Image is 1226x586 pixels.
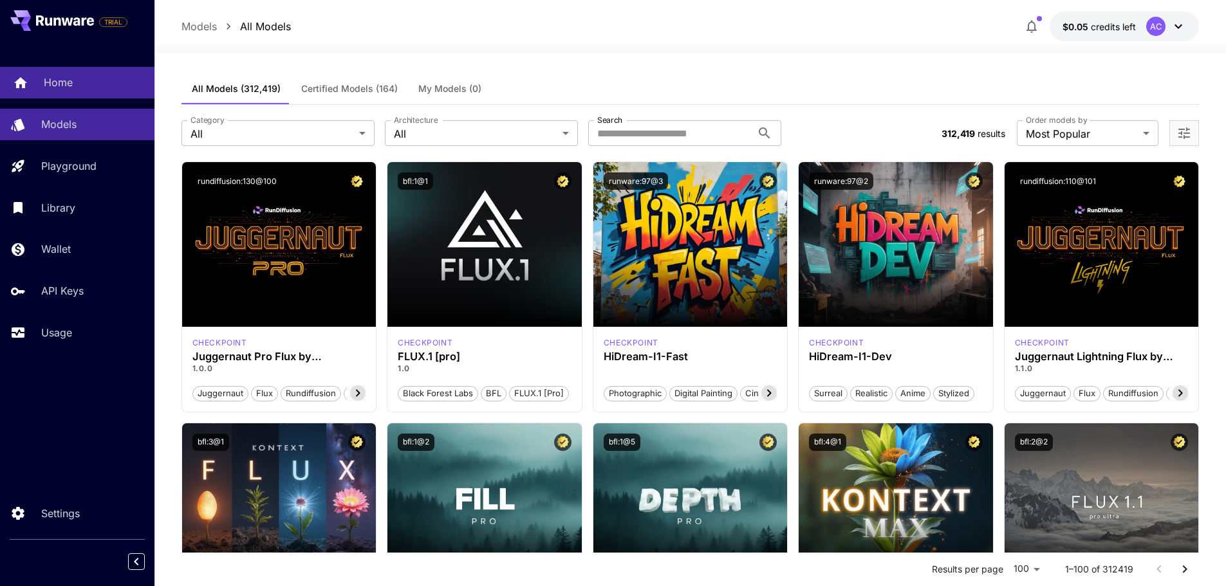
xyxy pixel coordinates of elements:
span: Certified Models (164) [301,83,398,95]
p: checkpoint [192,337,247,349]
p: 1.1.0 [1015,363,1189,374]
button: Certified Model – Vetted for best performance and includes a commercial license. [348,434,366,451]
span: juggernaut [1016,387,1070,400]
span: $0.05 [1063,21,1091,32]
div: Juggernaut Lightning Flux by RunDiffusion [1015,351,1189,363]
button: Photographic [604,385,667,401]
label: Order models by [1026,114,1087,125]
button: Black Forest Labs [398,385,478,401]
button: rundiffusion:110@101 [1015,172,1101,190]
p: checkpoint [604,337,658,349]
button: bfl:1@5 [604,434,640,451]
span: Anime [896,387,930,400]
div: HiDream Fast [604,337,658,349]
button: Certified Model – Vetted for best performance and includes a commercial license. [759,172,777,190]
button: Realistic [850,385,893,401]
div: $0.05 [1063,20,1136,33]
button: Collapse sidebar [128,553,145,570]
button: bfl:4@1 [809,434,846,451]
span: rundiffusion [281,387,340,400]
button: runware:97@2 [809,172,873,190]
span: FLUX.1 [pro] [510,387,568,400]
div: AC [1146,17,1166,36]
p: 1–100 of 312419 [1065,563,1133,576]
div: 100 [1008,560,1045,578]
span: Surreal [810,387,847,400]
button: bfl:1@2 [398,434,434,451]
button: rundiffusion [281,385,341,401]
button: Certified Model – Vetted for best performance and includes a commercial license. [554,434,571,451]
button: Certified Model – Vetted for best performance and includes a commercial license. [759,434,777,451]
p: API Keys [41,283,84,298]
div: FLUX.1 D [192,337,247,349]
button: Anime [895,385,931,401]
span: schnell [1167,387,1205,400]
span: Digital Painting [670,387,737,400]
div: Collapse sidebar [138,550,154,573]
button: Certified Model – Vetted for best performance and includes a commercial license. [554,172,571,190]
button: BFL [481,385,506,401]
button: pro [344,385,367,401]
button: Surreal [809,385,848,401]
p: Results per page [932,563,1003,576]
p: Usage [41,325,72,340]
span: TRIAL [100,17,127,27]
span: 312,419 [942,128,975,139]
button: FLUX.1 [pro] [509,385,569,401]
button: Certified Model – Vetted for best performance and includes a commercial license. [1171,172,1188,190]
h3: Juggernaut Pro Flux by RunDiffusion [192,351,366,363]
button: Certified Model – Vetted for best performance and includes a commercial license. [348,172,366,190]
button: Go to next page [1172,556,1198,582]
button: $0.05AC [1050,12,1199,41]
span: Most Popular [1026,126,1138,142]
span: credits left [1091,21,1136,32]
button: Certified Model – Vetted for best performance and includes a commercial license. [965,434,983,451]
span: Realistic [851,387,892,400]
span: Cinematic [741,387,789,400]
button: bfl:1@1 [398,172,433,190]
h3: HiDream-I1-Fast [604,351,777,363]
span: All Models (312,419) [192,83,281,95]
p: 1.0.0 [192,363,366,374]
button: flux [251,385,278,401]
span: juggernaut [193,387,248,400]
span: All [190,126,354,142]
p: Library [41,200,75,215]
button: rundiffusion:130@100 [192,172,282,190]
a: All Models [240,19,291,34]
span: All [394,126,557,142]
button: juggernaut [1015,385,1071,401]
p: checkpoint [809,337,864,349]
a: Models [181,19,217,34]
h3: FLUX.1 [pro] [398,351,571,363]
button: Cinematic [740,385,790,401]
p: checkpoint [1015,337,1070,349]
span: flux [252,387,277,400]
p: Settings [41,506,80,521]
p: Wallet [41,241,71,257]
span: Black Forest Labs [398,387,478,400]
span: Add your payment card to enable full platform functionality. [99,14,127,30]
span: Stylized [934,387,974,400]
button: Digital Painting [669,385,738,401]
button: bfl:3@1 [192,434,229,451]
button: schnell [1166,385,1205,401]
h3: HiDream-I1-Dev [809,351,983,363]
button: Certified Model – Vetted for best performance and includes a commercial license. [1171,434,1188,451]
button: flux [1073,385,1101,401]
button: bfl:2@2 [1015,434,1053,451]
span: Photographic [604,387,666,400]
span: My Models (0) [418,83,481,95]
span: results [978,128,1005,139]
button: juggernaut [192,385,248,401]
button: Certified Model – Vetted for best performance and includes a commercial license. [965,172,983,190]
button: rundiffusion [1103,385,1164,401]
div: HiDream Dev [809,337,864,349]
span: BFL [481,387,506,400]
p: checkpoint [398,337,452,349]
p: 1.0 [398,363,571,374]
